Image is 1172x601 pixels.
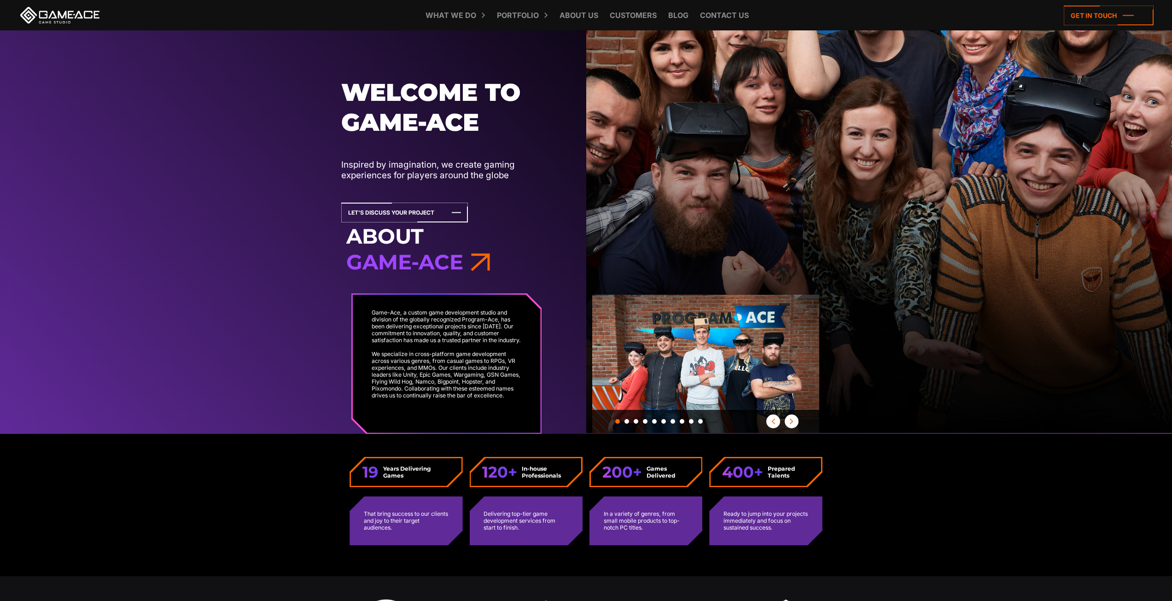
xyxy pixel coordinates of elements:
[768,465,810,479] strong: Prepared Talents
[643,414,647,428] button: Slide 4
[484,510,568,531] p: Delivering top-tier game development services from start to finish.
[698,414,703,428] button: Slide 10
[624,414,629,428] button: Slide 2
[364,510,449,531] p: That bring success to our clients and joy to their target audiences.
[341,159,559,181] p: Inspired by imagination, we create gaming experiences for players around the globe
[482,463,517,481] em: 120+
[372,350,522,399] p: We specialize in cross-platform game development across various genres, from casual games to RPGs...
[362,463,379,481] em: 19
[652,414,657,428] button: Slide 5
[604,510,688,531] p: In a variety of genres, from small mobile products to top-notch PC titles.
[372,309,522,344] p: Game-Ace, a custom game development studio and division of the globally recognized Program-Ace, h...
[341,77,559,138] h1: Welcome to Game-ace
[346,249,463,274] span: Game-Ace
[592,295,819,446] img: Slider 01
[671,414,675,428] button: Slide 7
[680,414,684,428] button: Slide 8
[634,414,638,428] button: Slide 3
[647,465,690,479] strong: Games Delivered
[346,223,826,275] h3: About
[615,414,620,428] button: Slide 1
[661,414,666,428] button: Slide 6
[383,465,450,479] strong: Years Delivering Games
[1064,6,1154,25] a: Get in touch
[723,510,808,531] p: Ready to jump into your projects immediately and focus on sustained success.
[689,414,694,428] button: Slide 9
[722,463,763,481] em: 400+
[602,463,642,481] em: 200+
[522,465,570,479] strong: In-house Professionals
[341,203,468,222] a: Let's Discuss Your Project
